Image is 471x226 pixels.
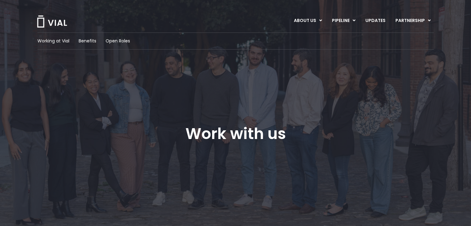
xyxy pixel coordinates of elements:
h1: Work with us [185,125,286,143]
img: Vial Logo [37,15,68,28]
a: Benefits [79,38,96,44]
a: ABOUT USMenu Toggle [289,15,327,26]
a: Open Roles [106,38,130,44]
a: UPDATES [360,15,390,26]
a: Working at Vial [37,38,69,44]
a: PARTNERSHIPMenu Toggle [390,15,436,26]
a: PIPELINEMenu Toggle [327,15,360,26]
